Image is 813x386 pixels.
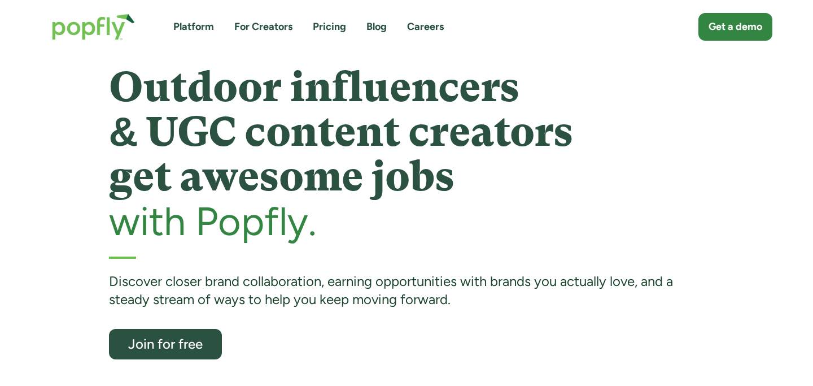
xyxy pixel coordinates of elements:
div: Discover closer brand collaboration, earning opportunities with brands you actually love, and a s... [109,272,705,309]
h2: with Popfly. [109,199,705,243]
a: Careers [407,20,444,34]
a: Pricing [313,20,346,34]
a: Blog [366,20,387,34]
div: Join for free [119,337,212,351]
h1: Outdoor influencers & UGC content creators get awesome jobs [109,65,705,199]
a: Get a demo [698,13,772,41]
a: home [41,2,146,51]
a: Platform [173,20,214,34]
a: For Creators [234,20,292,34]
div: Get a demo [709,20,762,34]
a: Join for free [109,329,222,359]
